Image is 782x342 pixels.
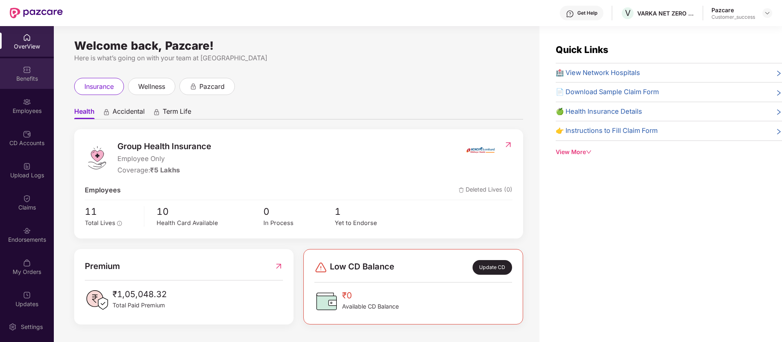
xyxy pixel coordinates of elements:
[775,69,782,78] span: right
[330,260,394,275] span: Low CD Balance
[150,166,180,174] span: ₹5 Lakhs
[473,260,512,275] div: Update CD
[637,9,694,17] div: VARKA NET ZERO ADVISORY PRIVATE LIMITED
[9,323,17,331] img: svg+xml;base64,PHN2ZyBpZD0iU2V0dGluZy0yMHgyMCIgeG1sbnM9Imh0dHA6Ly93d3cudzMub3JnLzIwMDAvc3ZnIiB3aW...
[113,107,145,119] span: Accidental
[163,107,191,119] span: Term Life
[103,108,110,115] div: animation
[85,185,121,196] span: Employees
[459,185,512,196] span: Deleted Lives (0)
[764,10,771,16] img: svg+xml;base64,PHN2ZyBpZD0iRHJvcGRvd24tMzJ4MzIiIHhtbG5zPSJodHRwOi8vd3d3LnczLm9yZy8yMDAwL3N2ZyIgd2...
[586,149,592,155] span: down
[23,66,31,74] img: svg+xml;base64,PHN2ZyBpZD0iQmVuZWZpdHMiIHhtbG5zPSJodHRwOi8vd3d3LnczLm9yZy8yMDAwL3N2ZyIgd2lkdGg9Ij...
[263,218,335,228] div: In Process
[566,10,574,18] img: svg+xml;base64,PHN2ZyBpZD0iSGVscC0zMngzMiIgeG1sbnM9Imh0dHA6Ly93d3cudzMub3JnLzIwMDAvc3ZnIiB3aWR0aD...
[556,44,608,55] span: Quick Links
[18,323,45,331] div: Settings
[775,127,782,136] span: right
[556,106,642,117] span: 🍏 Health Insurance Details
[274,260,283,273] img: RedirectIcon
[74,53,523,63] div: Here is what’s going on with your team at [GEOGRAPHIC_DATA]
[711,6,755,14] div: Pazcare
[85,204,138,219] span: 11
[314,289,339,313] img: CDBalanceIcon
[23,194,31,203] img: svg+xml;base64,PHN2ZyBpZD0iQ2xhaW0iIHhtbG5zPSJodHRwOi8vd3d3LnczLm9yZy8yMDAwL3N2ZyIgd2lkdGg9IjIwIi...
[199,82,225,92] span: pazcard
[342,302,399,311] span: Available CD Balance
[504,141,512,149] img: RedirectIcon
[74,42,523,49] div: Welcome back, Pazcare!
[23,130,31,138] img: svg+xml;base64,PHN2ZyBpZD0iQ0RfQWNjb3VudHMiIGRhdGEtbmFtZT0iQ0QgQWNjb3VudHMiIHhtbG5zPSJodHRwOi8vd3...
[556,148,782,157] div: View More
[459,188,464,193] img: deleteIcon
[556,126,658,136] span: 👉 Instructions to Fill Claim Form
[138,82,165,92] span: wellness
[113,288,167,301] span: ₹1,05,048.32
[775,88,782,97] span: right
[342,289,399,302] span: ₹0
[556,87,659,97] span: 📄 Download Sample Claim Form
[23,259,31,267] img: svg+xml;base64,PHN2ZyBpZD0iTXlfT3JkZXJzIiBkYXRhLW5hbWU9Ik15IE9yZGVycyIgeG1sbnM9Imh0dHA6Ly93d3cudz...
[85,219,115,227] span: Total Lives
[117,140,211,153] span: Group Health Insurance
[23,291,31,299] img: svg+xml;base64,PHN2ZyBpZD0iVXBkYXRlZCIgeG1sbnM9Imh0dHA6Ly93d3cudzMub3JnLzIwMDAvc3ZnIiB3aWR0aD0iMj...
[190,82,197,90] div: animation
[85,288,109,312] img: PaidPremiumIcon
[23,162,31,170] img: svg+xml;base64,PHN2ZyBpZD0iVXBsb2FkX0xvZ3MiIGRhdGEtbmFtZT0iVXBsb2FkIExvZ3MiIHhtbG5zPSJodHRwOi8vd3...
[85,146,109,170] img: logo
[10,8,63,18] img: New Pazcare Logo
[157,204,263,219] span: 10
[556,68,640,78] span: 🏥 View Network Hospitals
[775,108,782,117] span: right
[263,204,335,219] span: 0
[157,218,263,228] div: Health Card Available
[117,154,211,164] span: Employee Only
[577,10,597,16] div: Get Help
[314,261,327,274] img: svg+xml;base64,PHN2ZyBpZD0iRGFuZ2VyLTMyeDMyIiB4bWxucz0iaHR0cDovL3d3dy53My5vcmcvMjAwMC9zdmciIHdpZH...
[85,260,120,273] span: Premium
[335,204,406,219] span: 1
[117,221,122,226] span: info-circle
[23,98,31,106] img: svg+xml;base64,PHN2ZyBpZD0iRW1wbG95ZWVzIiB4bWxucz0iaHR0cDovL3d3dy53My5vcmcvMjAwMC9zdmciIHdpZHRoPS...
[711,14,755,20] div: Customer_success
[23,227,31,235] img: svg+xml;base64,PHN2ZyBpZD0iRW5kb3JzZW1lbnRzIiB4bWxucz0iaHR0cDovL3d3dy53My5vcmcvMjAwMC9zdmciIHdpZH...
[23,33,31,42] img: svg+xml;base64,PHN2ZyBpZD0iSG9tZSIgeG1sbnM9Imh0dHA6Ly93d3cudzMub3JnLzIwMDAvc3ZnIiB3aWR0aD0iMjAiIG...
[335,218,406,228] div: Yet to Endorse
[117,165,211,176] div: Coverage:
[625,8,631,18] span: V
[465,140,496,160] img: insurerIcon
[153,108,160,115] div: animation
[113,301,167,310] span: Total Paid Premium
[84,82,114,92] span: insurance
[74,107,95,119] span: Health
